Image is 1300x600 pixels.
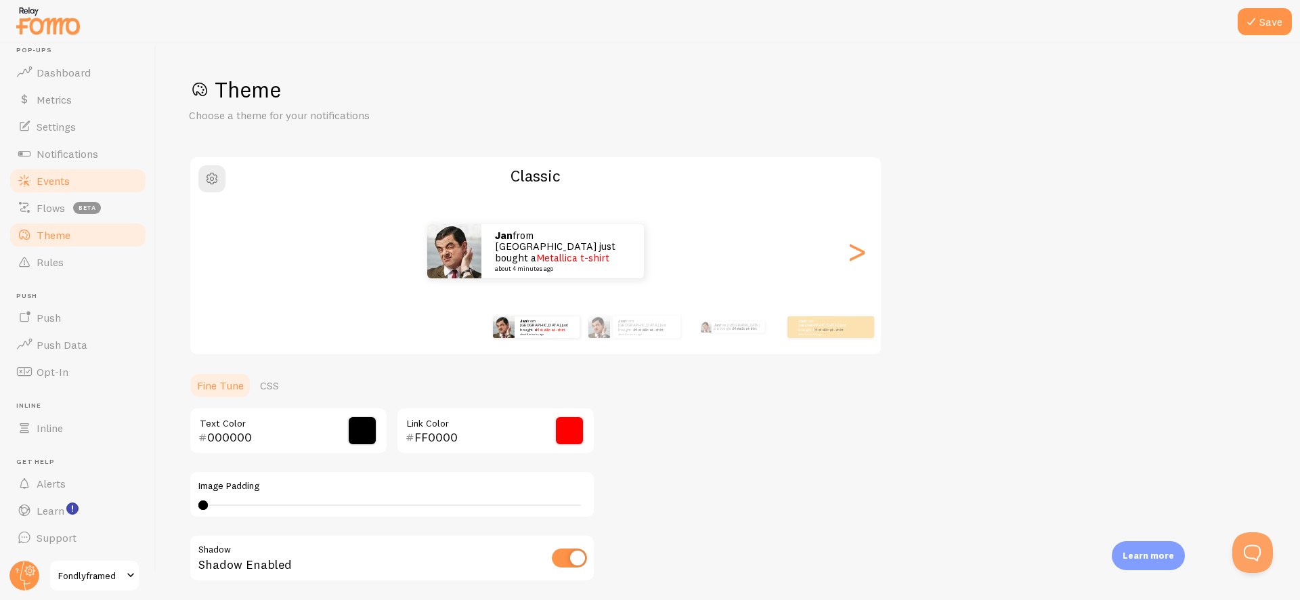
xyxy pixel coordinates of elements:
[37,120,76,133] span: Settings
[8,331,148,358] a: Push Data
[1232,532,1273,573] iframe: Help Scout Beacon - Open
[798,318,805,324] strong: Jan
[37,531,77,544] span: Support
[37,365,68,379] span: Opt-In
[618,318,625,324] strong: Jan
[8,86,148,113] a: Metrics
[8,221,148,249] a: Theme
[16,402,148,410] span: Inline
[520,318,527,324] strong: Jan
[49,559,140,592] a: Fondlyframed
[8,194,148,221] a: Flows beta
[798,318,852,335] p: from [GEOGRAPHIC_DATA] just bought a
[495,230,630,272] p: from [GEOGRAPHIC_DATA] just bought a
[37,228,70,242] span: Theme
[848,202,865,300] div: Next slide
[536,327,565,333] a: Metallica t-shirt
[189,372,252,399] a: Fine Tune
[495,229,513,242] strong: Jan
[1112,541,1185,570] div: Learn more
[37,504,64,517] span: Learn
[8,358,148,385] a: Opt-In
[714,323,720,327] strong: Jan
[8,304,148,331] a: Push
[14,3,82,38] img: fomo-relay-logo-orange.svg
[58,567,123,584] span: Fondlyframed
[37,147,98,160] span: Notifications
[37,93,72,106] span: Metrics
[37,477,66,490] span: Alerts
[16,458,148,467] span: Get Help
[618,333,674,335] small: about 4 minutes ago
[815,327,844,333] a: Metallica t-shirt
[798,333,851,335] small: about 4 minutes ago
[618,318,675,335] p: from [GEOGRAPHIC_DATA] just bought a
[700,322,711,333] img: Fomo
[536,251,609,264] a: Metallica t-shirt
[252,372,287,399] a: CSS
[634,327,664,333] a: Metallica t-shirt
[190,165,881,186] h2: Classic
[714,322,759,333] p: from [GEOGRAPHIC_DATA] just bought a
[37,174,70,188] span: Events
[37,421,63,435] span: Inline
[16,46,148,55] span: Pop-ups
[37,255,64,269] span: Rules
[189,76,1267,104] h1: Theme
[8,470,148,497] a: Alerts
[495,265,626,272] small: about 4 minutes ago
[1123,549,1174,562] p: Learn more
[198,480,586,492] label: Image Padding
[66,502,79,515] svg: <p>Watch New Feature Tutorials!</p>
[493,316,515,338] img: Fomo
[8,140,148,167] a: Notifications
[588,316,610,338] img: Fomo
[8,249,148,276] a: Rules
[37,311,61,324] span: Push
[520,318,574,335] p: from [GEOGRAPHIC_DATA] just bought a
[8,524,148,551] a: Support
[73,202,101,214] span: beta
[8,497,148,524] a: Learn
[37,66,91,79] span: Dashboard
[189,534,595,584] div: Shadow Enabled
[8,59,148,86] a: Dashboard
[427,224,481,278] img: Fomo
[520,333,573,335] small: about 4 minutes ago
[16,292,148,301] span: Push
[37,338,87,351] span: Push Data
[8,113,148,140] a: Settings
[8,414,148,442] a: Inline
[37,201,65,215] span: Flows
[733,326,756,330] a: Metallica t-shirt
[8,167,148,194] a: Events
[189,108,514,123] p: Choose a theme for your notifications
